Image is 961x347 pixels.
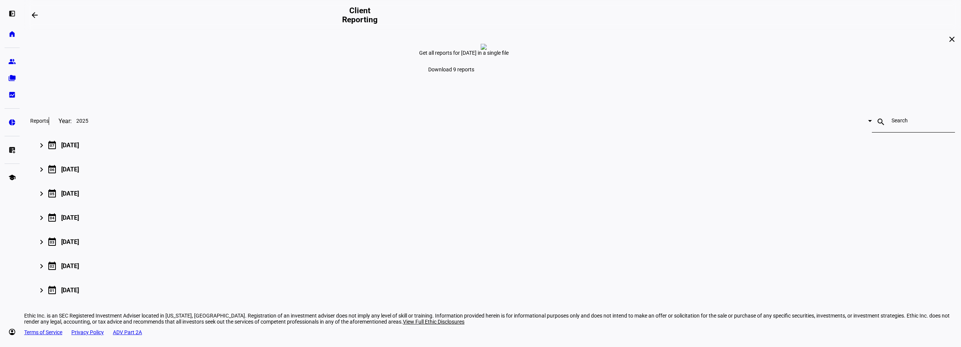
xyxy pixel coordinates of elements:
[49,117,72,125] div: Year:
[30,11,39,20] mat-icon: arrow_backwards
[50,143,54,148] div: 07
[61,214,79,221] div: [DATE]
[37,213,46,222] mat-icon: keyboard_arrow_right
[419,50,566,56] div: Get all reports for [DATE] in a single file
[61,238,79,245] div: [DATE]
[30,278,955,302] mat-expansion-panel-header: 01[DATE]
[37,141,46,150] mat-icon: keyboard_arrow_right
[8,58,16,65] eth-mat-symbol: group
[24,329,62,335] a: Terms of Service
[8,74,16,82] eth-mat-symbol: folder_copy
[30,230,955,254] mat-expansion-panel-header: 03[DATE]
[403,319,464,325] span: View Full Ethic Disclosures
[5,87,20,102] a: bid_landscape
[50,240,54,244] div: 03
[428,66,474,72] span: Download 9 reports
[30,118,49,124] h3: Reports
[50,168,54,172] div: 06
[37,286,46,295] mat-icon: keyboard_arrow_right
[113,329,142,335] a: ADV Part 2A
[8,10,16,17] eth-mat-symbol: left_panel_open
[30,133,955,157] mat-expansion-panel-header: 07[DATE]
[8,91,16,99] eth-mat-symbol: bid_landscape
[37,262,46,271] mat-icon: keyboard_arrow_right
[50,288,54,293] div: 01
[61,166,79,173] div: [DATE]
[48,140,57,150] mat-icon: calendar_today
[37,189,46,198] mat-icon: keyboard_arrow_right
[30,254,955,278] mat-expansion-panel-header: 02[DATE]
[8,328,16,336] eth-mat-symbol: account_circle
[71,329,104,335] a: Privacy Policy
[50,216,54,220] div: 04
[5,26,20,42] a: home
[37,238,46,247] mat-icon: keyboard_arrow_right
[5,115,20,130] a: pie_chart
[48,285,57,295] mat-icon: calendar_today
[8,174,16,181] eth-mat-symbol: school
[61,190,79,197] div: [DATE]
[947,35,956,44] mat-icon: close
[30,205,955,230] mat-expansion-panel-header: 04[DATE]
[5,54,20,69] a: group
[30,181,955,205] mat-expansion-panel-header: 05[DATE]
[892,117,935,123] input: Search
[335,6,384,24] h2: Client Reporting
[5,71,20,86] a: folder_copy
[8,146,16,154] eth-mat-symbol: list_alt_add
[61,142,79,149] div: [DATE]
[481,44,487,50] img: report-zero.png
[48,213,57,222] mat-icon: calendar_today
[37,165,46,174] mat-icon: keyboard_arrow_right
[48,189,57,198] mat-icon: calendar_today
[8,119,16,126] eth-mat-symbol: pie_chart
[48,165,57,174] mat-icon: calendar_today
[8,30,16,38] eth-mat-symbol: home
[30,157,955,181] mat-expansion-panel-header: 06[DATE]
[419,62,483,77] a: Download 9 reports
[61,287,79,294] div: [DATE]
[61,262,79,270] div: [DATE]
[50,264,54,268] div: 02
[872,117,890,126] mat-icon: search
[48,261,57,270] mat-icon: calendar_today
[50,192,54,196] div: 05
[24,313,961,325] div: Ethic Inc. is an SEC Registered Investment Adviser located in [US_STATE], [GEOGRAPHIC_DATA]. Regi...
[76,118,88,124] span: 2025
[48,237,57,246] mat-icon: calendar_today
